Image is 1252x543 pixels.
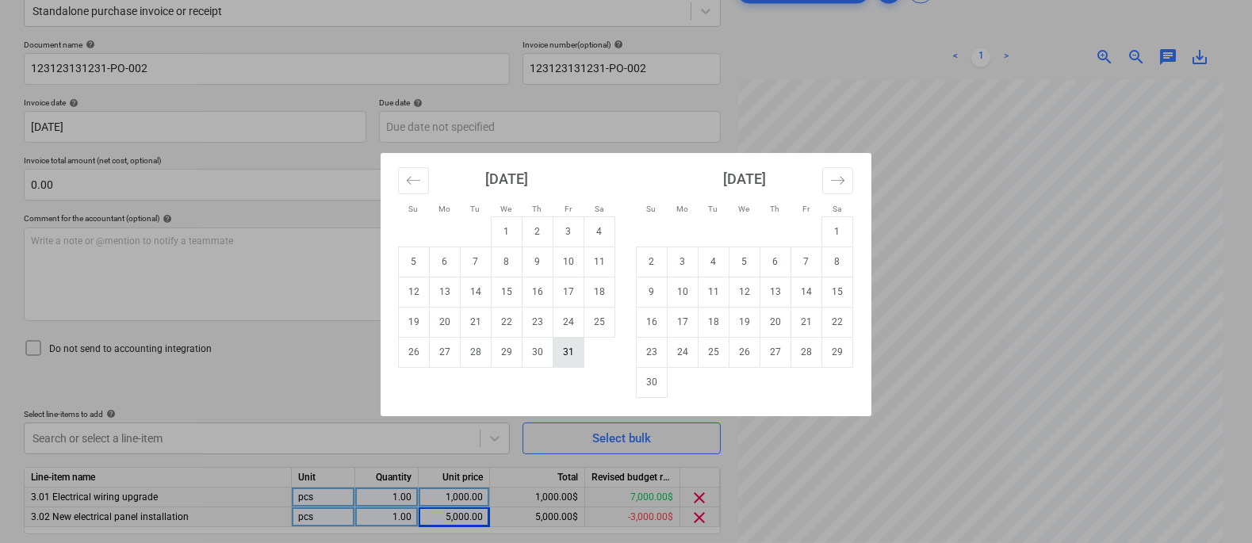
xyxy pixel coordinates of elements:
td: Wednesday, October 15, 2025 [492,277,523,307]
td: Monday, November 3, 2025 [668,247,699,277]
td: Wednesday, November 26, 2025 [729,337,760,367]
small: Mo [438,205,450,213]
div: Calendar [381,153,871,416]
td: Thursday, October 2, 2025 [523,216,553,247]
td: Tuesday, October 14, 2025 [461,277,492,307]
td: Saturday, October 4, 2025 [584,216,615,247]
td: Wednesday, October 29, 2025 [492,337,523,367]
td: Thursday, November 20, 2025 [760,307,791,337]
strong: [DATE] [485,170,528,187]
td: Friday, November 21, 2025 [791,307,822,337]
td: Friday, October 3, 2025 [553,216,584,247]
td: Sunday, November 9, 2025 [637,277,668,307]
td: Saturday, October 25, 2025 [584,307,615,337]
td: Thursday, October 23, 2025 [523,307,553,337]
small: We [501,205,512,213]
td: Sunday, October 19, 2025 [399,307,430,337]
small: Su [409,205,419,213]
small: Fr [565,205,572,213]
td: Tuesday, October 21, 2025 [461,307,492,337]
td: Saturday, November 15, 2025 [822,277,853,307]
td: Sunday, November 16, 2025 [637,307,668,337]
small: Th [771,205,780,213]
td: Monday, November 24, 2025 [668,337,699,367]
td: Thursday, November 6, 2025 [760,247,791,277]
iframe: Chat Widget [1173,467,1252,543]
td: Monday, October 13, 2025 [430,277,461,307]
td: Saturday, November 1, 2025 [822,216,853,247]
td: Tuesday, November 18, 2025 [699,307,729,337]
td: Friday, October 10, 2025 [553,247,584,277]
td: Sunday, October 26, 2025 [399,337,430,367]
td: Monday, October 27, 2025 [430,337,461,367]
td: Wednesday, October 8, 2025 [492,247,523,277]
td: Saturday, November 8, 2025 [822,247,853,277]
small: Sa [833,205,841,213]
td: Thursday, November 13, 2025 [760,277,791,307]
td: Monday, November 10, 2025 [668,277,699,307]
td: Sunday, October 5, 2025 [399,247,430,277]
td: Friday, November 7, 2025 [791,247,822,277]
strong: [DATE] [723,170,766,187]
button: Move backward to switch to the previous month. [398,167,429,194]
td: Saturday, October 18, 2025 [584,277,615,307]
td: Tuesday, November 25, 2025 [699,337,729,367]
small: Tu [471,205,481,213]
small: Tu [709,205,718,213]
small: Su [647,205,657,213]
td: Monday, November 17, 2025 [668,307,699,337]
td: Monday, October 6, 2025 [430,247,461,277]
td: Saturday, November 22, 2025 [822,307,853,337]
small: Th [533,205,542,213]
small: Mo [676,205,688,213]
small: We [739,205,750,213]
td: Sunday, November 23, 2025 [637,337,668,367]
td: Tuesday, November 11, 2025 [699,277,729,307]
td: Tuesday, October 7, 2025 [461,247,492,277]
td: Tuesday, November 4, 2025 [699,247,729,277]
td: Monday, October 20, 2025 [430,307,461,337]
td: Thursday, October 9, 2025 [523,247,553,277]
td: Thursday, October 30, 2025 [523,337,553,367]
td: Sunday, November 30, 2025 [637,367,668,397]
td: Sunday, November 2, 2025 [637,247,668,277]
button: Move forward to switch to the next month. [822,167,853,194]
td: Saturday, November 29, 2025 [822,337,853,367]
td: Friday, November 14, 2025 [791,277,822,307]
td: Wednesday, October 22, 2025 [492,307,523,337]
td: Friday, October 24, 2025 [553,307,584,337]
td: Friday, November 28, 2025 [791,337,822,367]
td: Wednesday, November 19, 2025 [729,307,760,337]
td: Thursday, October 16, 2025 [523,277,553,307]
td: Wednesday, November 5, 2025 [729,247,760,277]
td: Friday, October 31, 2025 [553,337,584,367]
td: Tuesday, October 28, 2025 [461,337,492,367]
td: Thursday, November 27, 2025 [760,337,791,367]
td: Wednesday, November 12, 2025 [729,277,760,307]
small: Sa [595,205,603,213]
small: Fr [802,205,810,213]
td: Saturday, October 11, 2025 [584,247,615,277]
td: Friday, October 17, 2025 [553,277,584,307]
td: Wednesday, October 1, 2025 [492,216,523,247]
td: Sunday, October 12, 2025 [399,277,430,307]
